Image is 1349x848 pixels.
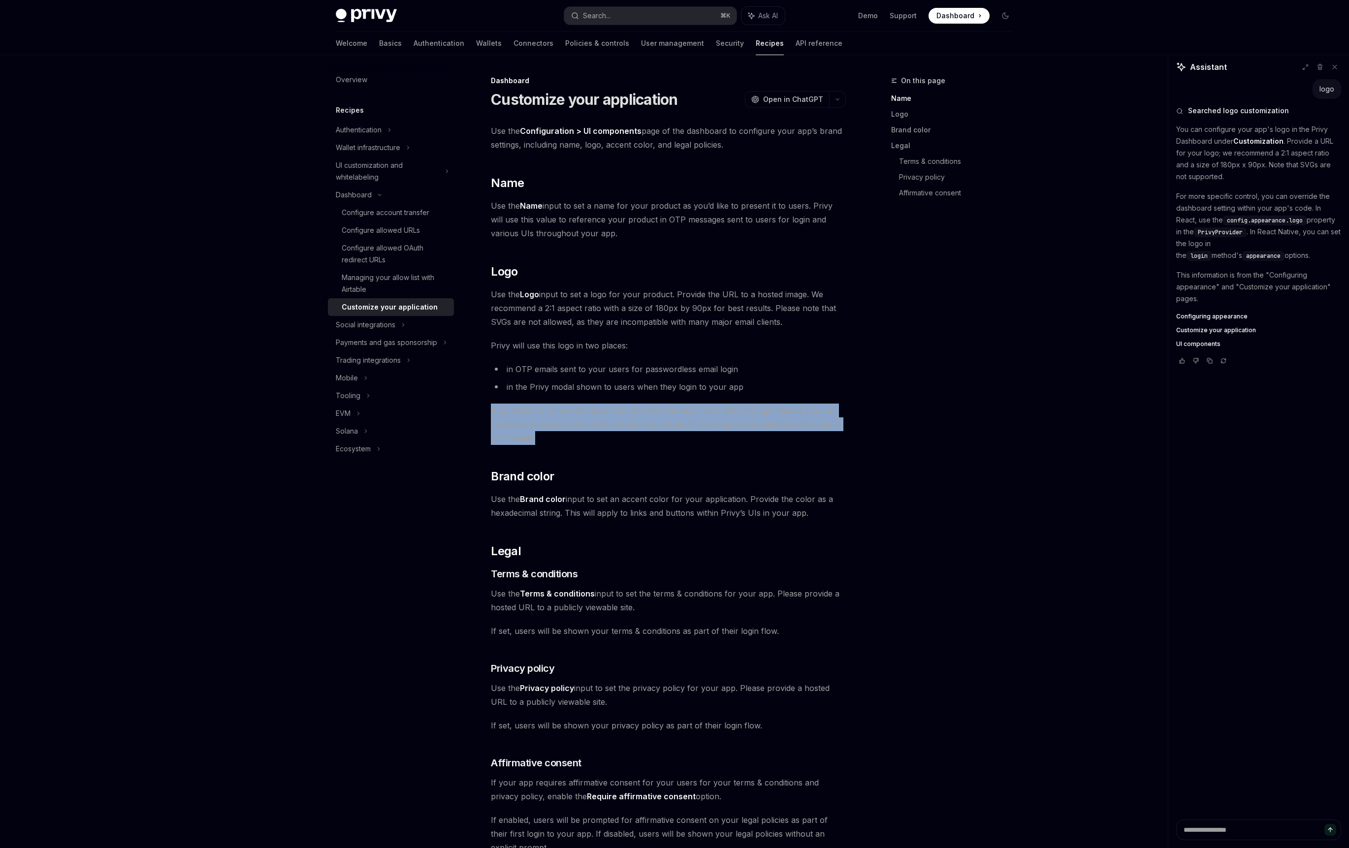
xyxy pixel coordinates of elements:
div: Configure allowed URLs [342,224,420,236]
button: Search...⌘K [564,7,737,25]
div: logo [1319,84,1334,94]
a: Terms & conditions [899,154,1021,169]
div: Configure account transfer [342,207,429,219]
li: in the Privy modal shown to users when they login to your app [491,380,846,394]
button: Searched logo customization [1176,106,1341,116]
a: UI components [1176,340,1341,348]
div: Dashboard [336,189,372,201]
div: UI customization and whitelabeling [336,159,439,183]
span: Terms & conditions [491,567,578,581]
span: Name [491,175,524,191]
a: Dashboard [929,8,990,24]
div: Tooling [336,390,360,402]
div: Customize your application [342,301,438,313]
div: Authentication [336,124,382,136]
span: Customize your application [1176,326,1256,334]
li: in OTP emails sent to your users for passwordless email login [491,362,846,376]
div: Solana [336,425,358,437]
div: Trading integrations [336,354,401,366]
div: Payments and gas sponsorship [336,337,437,348]
a: Logo [891,106,1021,122]
strong: Name [520,201,543,211]
a: Basics [379,31,402,55]
span: Use the input to set a name for your product as you’d like to present it to users. Privy will use... [491,199,846,240]
button: Send message [1324,824,1336,836]
div: Search... [583,10,610,22]
span: If you’d like to remove the logo from the Privy modal or set a different logo instead, you can cu... [491,404,846,445]
a: Demo [858,11,878,21]
span: Configuring appearance [1176,313,1248,320]
span: PrivyProvider [1198,228,1243,236]
a: Configuring appearance [1176,313,1341,320]
p: This information is from the "Configuring appearance" and "Customize your application" pages. [1176,269,1341,305]
a: Configure account transfer [328,204,454,221]
strong: Terms & conditions [520,589,595,598]
a: Connectors [514,31,553,55]
div: Configure allowed OAuth redirect URLs [342,242,448,266]
span: ⌘ K [720,12,731,20]
strong: Logo [520,289,539,299]
span: Affirmative consent [491,756,581,770]
a: Recipes [756,31,784,55]
strong: Configuration > UI components [520,126,642,136]
span: Ask AI [758,11,778,21]
span: login [1190,252,1208,260]
p: For more specific control, you can override the dashboard setting within your app's code. In Reac... [1176,190,1341,261]
img: dark logo [336,9,397,23]
button: Ask AI [741,7,785,25]
strong: Require affirmative consent [587,791,696,801]
a: Customize your application [1176,326,1341,334]
span: Assistant [1190,61,1227,73]
span: If set, users will be shown your terms & conditions as part of their login flow. [491,624,846,638]
span: UI components [1176,340,1221,348]
span: If set, users will be shown your privacy policy as part of their login flow. [491,719,846,732]
a: Configure allowed OAuth redirect URLs [328,239,454,269]
strong: Brand color [520,494,566,504]
span: Use the input to set an accent color for your application. Provide the color as a hexadecimal str... [491,492,846,520]
span: Privy will use this logo in two places: [491,339,846,352]
a: Managing your allow list with Airtable [328,269,454,298]
a: Configure allowed URLs [328,221,454,239]
a: API reference [796,31,842,55]
span: Use the input to set the terms & conditions for your app. Please provide a hosted URL to a public... [491,587,846,614]
a: Customize your application [328,298,454,316]
a: User management [641,31,704,55]
div: EVM [336,408,351,419]
strong: Customization [1233,137,1284,145]
button: Open in ChatGPT [745,91,829,108]
div: Social integrations [336,319,395,331]
a: Privacy policy [899,169,1021,185]
a: Welcome [336,31,367,55]
a: Overview [328,71,454,89]
span: Use the input to set the privacy policy for your app. Please provide a hosted URL to a publicly v... [491,681,846,709]
span: Logo [491,264,518,280]
a: Brand color [891,122,1021,138]
span: Open in ChatGPT [763,94,823,104]
div: Wallet infrastructure [336,142,400,154]
h1: Customize your application [491,91,678,108]
span: Dashboard [936,11,974,21]
strong: Privacy policy [520,683,574,693]
span: config.appearance.logo [1227,217,1303,224]
div: Overview [336,74,367,86]
a: Policies & controls [565,31,629,55]
a: Security [716,31,744,55]
a: Legal [891,138,1021,154]
span: Brand color [491,469,554,484]
h5: Recipes [336,104,364,116]
a: Affirmative consent [899,185,1021,201]
span: appearance [1246,252,1281,260]
span: On this page [901,75,945,87]
span: Legal [491,543,521,559]
button: Toggle dark mode [997,8,1013,24]
a: Name [891,91,1021,106]
div: Ecosystem [336,443,371,455]
a: Authentication [414,31,464,55]
p: You can configure your app's logo in the Privy Dashboard under . Provide a URL for your logo; we ... [1176,124,1341,183]
div: Managing your allow list with Airtable [342,272,448,295]
a: Support [890,11,917,21]
span: If your app requires affirmative consent for your users for your terms & conditions and privacy p... [491,776,846,803]
div: Dashboard [491,76,846,86]
div: Mobile [336,372,358,384]
span: Use the input to set a logo for your product. Provide the URL to a hosted image. We recommend a 2... [491,287,846,329]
